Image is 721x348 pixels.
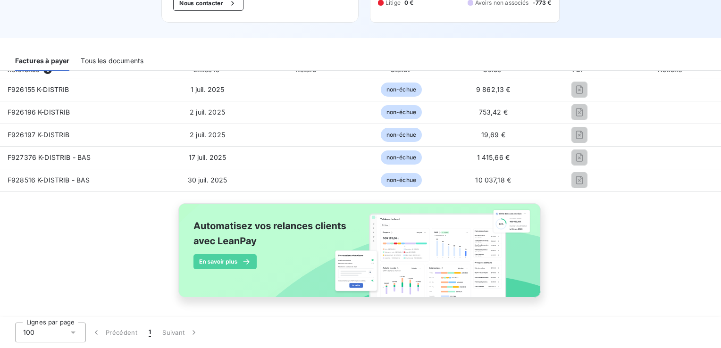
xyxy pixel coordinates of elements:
[8,131,70,139] span: F926197 K-DISTRIB
[190,108,225,116] span: 2 juil. 2025
[170,198,551,314] img: banner
[475,176,511,184] span: 10 037,18 €
[8,153,91,161] span: F927376 K-DISTRIB - BAS
[381,128,422,142] span: non-échue
[381,173,422,187] span: non-échue
[149,328,151,337] span: 1
[23,328,34,337] span: 100
[86,323,143,342] button: Précédent
[481,131,505,139] span: 19,69 €
[477,153,510,161] span: 1 415,66 €
[188,176,227,184] span: 30 juil. 2025
[8,176,90,184] span: F928516 K-DISTRIB - BAS
[381,83,422,97] span: non-échue
[15,51,69,71] div: Factures à payer
[8,85,69,93] span: F926155 K-DISTRIB
[157,323,204,342] button: Suivant
[8,108,70,116] span: F926196 K-DISTRIB
[190,131,225,139] span: 2 juil. 2025
[189,153,226,161] span: 17 juil. 2025
[476,85,511,93] span: 9 862,13 €
[381,150,422,165] span: non-échue
[81,51,143,71] div: Tous les documents
[143,323,157,342] button: 1
[479,108,508,116] span: 753,42 €
[191,85,225,93] span: 1 juil. 2025
[381,105,422,119] span: non-échue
